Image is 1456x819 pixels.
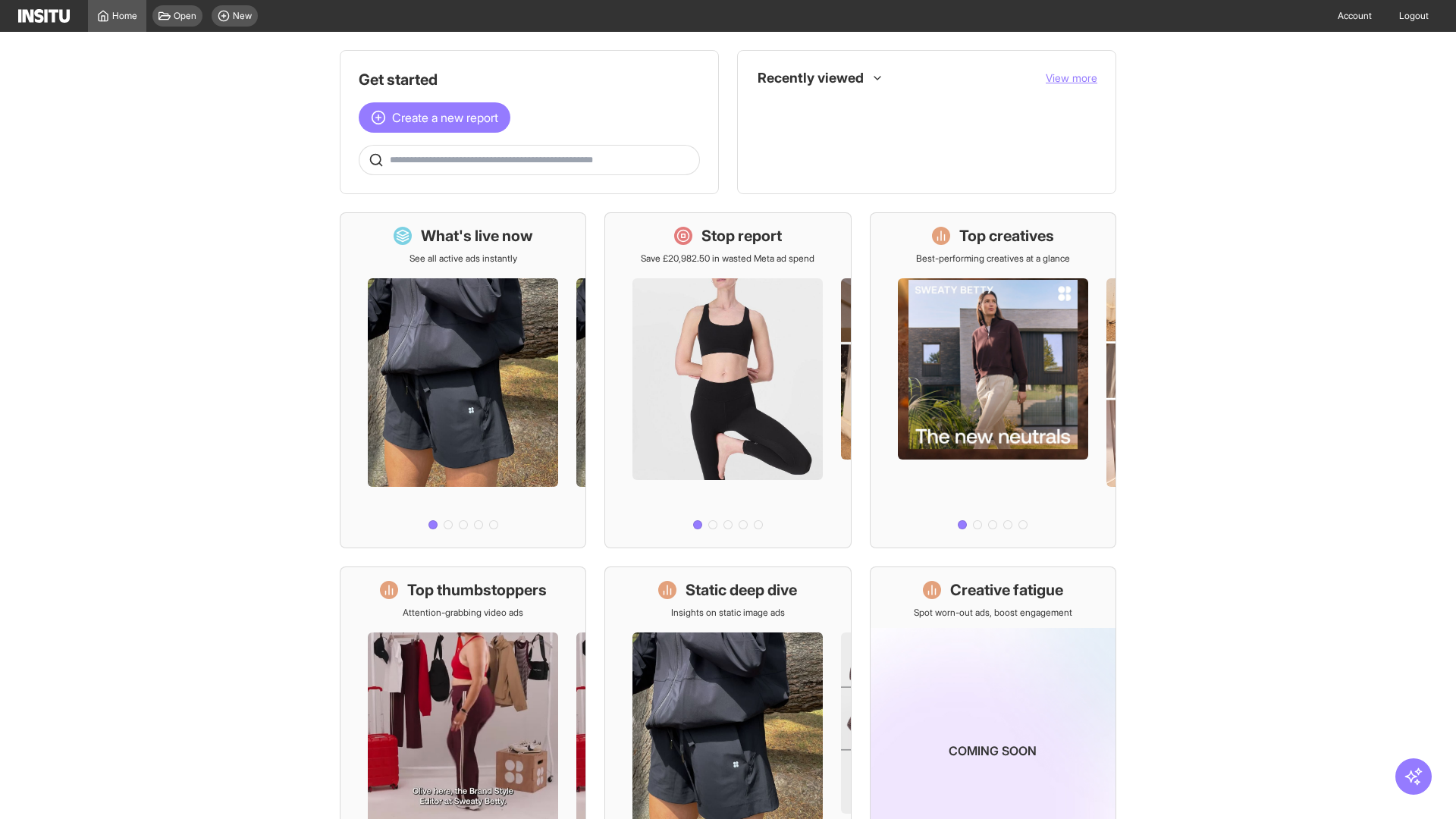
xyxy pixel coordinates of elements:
[641,253,814,265] p: Save £20,982.50 in wasted Meta ad spend
[1046,71,1097,84] span: View more
[407,579,547,601] h1: Top thumbstoppers
[870,212,1116,548] a: Top creativesBest-performing creatives at a glance
[789,136,837,148] span: Placements
[916,253,1070,265] p: Best-performing creatives at a glance
[604,212,851,548] a: Stop reportSave £20,982.50 in wasted Meta ad spend
[409,253,517,265] p: See all active ads instantly
[762,133,780,151] div: Insights
[959,225,1054,246] h1: Top creatives
[1046,71,1097,86] button: View more
[762,99,780,118] div: Insights
[18,9,70,23] img: Logo
[789,102,833,115] span: TikTok Ads
[233,10,252,22] span: New
[174,10,196,22] span: Open
[671,607,785,619] p: Insights on static image ads
[789,136,1085,148] span: Placements
[359,69,700,90] h1: Get started
[686,579,797,601] h1: Static deep dive
[701,225,782,246] h1: Stop report
[392,108,498,127] span: Create a new report
[403,607,523,619] p: Attention-grabbing video ads
[789,102,1085,115] span: TikTok Ads
[340,212,586,548] a: What's live nowSee all active ads instantly
[359,102,510,133] button: Create a new report
[421,225,533,246] h1: What's live now
[112,10,137,22] span: Home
